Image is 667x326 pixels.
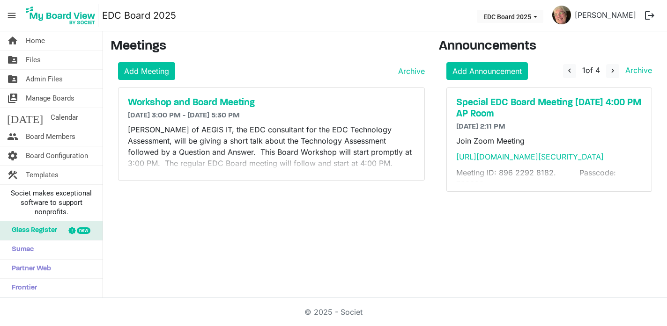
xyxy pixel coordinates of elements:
span: menu [3,7,21,24]
p: Meeting ID: 896 2292 8182. Passcode: 769020 [456,167,642,189]
span: construction [7,166,18,184]
span: people [7,127,18,146]
button: logout [640,6,660,25]
button: EDC Board 2025 dropdownbutton [477,10,543,23]
button: navigate_before [563,64,576,78]
a: Workshop and Board Meeting [128,97,415,109]
a: Add Announcement [446,62,528,80]
span: Files [26,51,41,69]
img: PBcu2jDvg7QGMKgoOufHRIIikigGA7b4rzU_JPaBs8kWDLQ_Ur80ZInsSXIZPAupHRttvsQ2JXBLJFIA_xW-Pw_thumb.png [552,6,571,24]
span: Templates [26,166,59,184]
span: [DATE] 2:11 PM [456,123,505,130]
a: © 2025 - Societ [304,307,363,317]
h3: Meetings [111,39,425,55]
span: Board Configuration [26,146,88,165]
span: Glass Register [7,221,57,240]
span: navigate_next [608,66,617,75]
span: of 4 [582,65,600,75]
span: Manage Boards [26,89,74,108]
a: Archive [622,65,652,75]
button: navigate_next [606,64,619,78]
span: switch_account [7,89,18,108]
a: Archive [394,65,425,77]
span: folder_shared [7,51,18,69]
a: Add Meeting [118,62,175,80]
span: [DATE] [7,108,43,127]
h6: [DATE] 3:00 PM - [DATE] 5:30 PM [128,111,415,120]
span: Admin Files [26,70,63,88]
a: My Board View Logo [23,4,102,27]
span: 1 [582,65,585,75]
a: EDC Board 2025 [102,6,176,25]
span: folder_shared [7,70,18,88]
img: My Board View Logo [23,4,98,27]
span: Sumac [7,240,34,259]
span: Board Members [26,127,75,146]
span: Societ makes exceptional software to support nonprofits. [4,188,98,217]
span: settings [7,146,18,165]
span: Home [26,31,45,50]
a: [PERSON_NAME] [571,6,640,24]
div: new [77,227,90,234]
h3: Announcements [439,39,660,55]
a: [URL][DOMAIN_NAME][SECURITY_DATA] [456,152,604,161]
p: Join Zoom Meeting [456,135,642,146]
p: [PERSON_NAME] of AEGIS IT, the EDC consultant for the EDC Technology Assessment, will be giving a... [128,124,415,169]
span: Calendar [51,108,78,127]
a: Special EDC Board Meeting [DATE] 4:00 PM AP Room [456,97,642,120]
span: home [7,31,18,50]
span: navigate_before [565,66,574,75]
span: Partner Web [7,260,51,278]
span: Frontier [7,279,37,297]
